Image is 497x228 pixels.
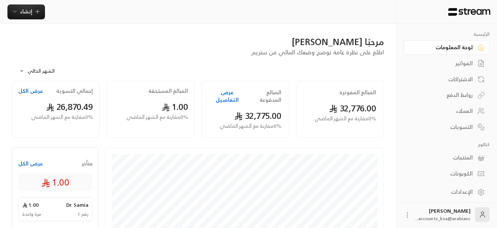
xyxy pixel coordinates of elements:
p: كتالوج [404,142,490,148]
span: مرة واحدة [22,211,41,217]
h2: المبالغ المستحقة [148,87,188,95]
span: 32,775.00 [234,108,281,123]
span: Dr. Samia [66,201,88,209]
a: الاشتراكات [404,72,490,86]
a: العملاء [404,104,490,118]
a: روابط الدفع [404,88,490,102]
button: عرض الكل [18,160,43,167]
span: accounts_ksa@arabianc... [416,215,471,222]
div: الكوبونات [413,170,473,177]
h2: إجمالي التسوية [56,87,93,95]
span: رقم 1 [77,211,88,217]
a: المنتجات [404,151,490,165]
span: 0 % مقارنة مع الشهر الماضي [314,115,376,123]
div: الإعدادات [413,188,473,196]
div: الشهر الحالي [16,61,71,81]
span: 1.00 [162,99,188,114]
a: الإعدادات [404,185,490,199]
span: 0 % مقارنة مع الشهر الماضي [126,113,188,121]
div: روابط الدفع [413,91,473,99]
span: إنشاء [20,7,32,16]
span: متأخر [82,160,93,167]
h2: المبالغ المفوترة [339,89,376,96]
button: إنشاء [7,4,45,19]
span: 1.00 [41,176,70,188]
a: الكوبونات [404,167,490,181]
span: 0 % مقارنة مع الشهر الماضي [31,113,93,121]
a: الفواتير [404,56,490,71]
button: عرض التفاصيل [209,89,245,104]
span: 32,776.00 [329,101,376,116]
span: 26,870.49 [46,99,93,114]
h2: المبالغ المدفوعة [245,89,281,104]
div: الاشتراكات [413,76,473,83]
img: Logo [448,8,491,16]
span: 1.00 [22,201,39,209]
span: 0 % مقارنة مع الشهر الماضي [220,122,281,130]
button: عرض الكل [18,87,43,95]
div: العملاء [413,107,473,115]
span: اطلع على نظرة عامة توضح وضعك المالي من ستريم [251,47,384,57]
div: لوحة المعلومات [413,44,473,51]
a: لوحة المعلومات [404,40,490,55]
div: المنتجات [413,154,473,161]
div: التسويات [413,123,473,131]
div: الفواتير [413,60,473,67]
div: [PERSON_NAME] [416,207,471,222]
p: الرئيسية [404,31,490,37]
a: التسويات [404,120,490,134]
div: مرحبًا [PERSON_NAME] [12,36,384,48]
